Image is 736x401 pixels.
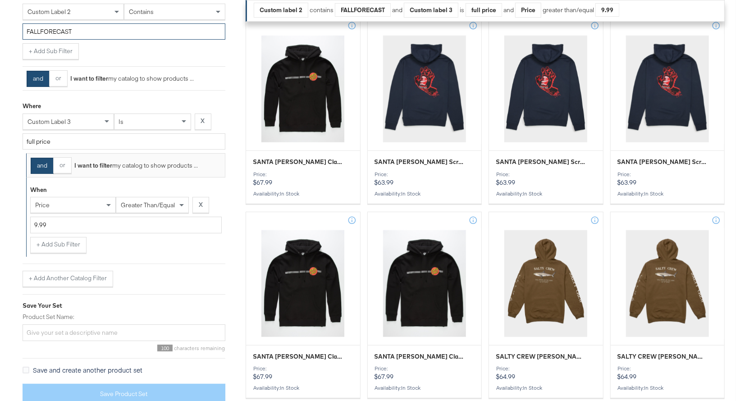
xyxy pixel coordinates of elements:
div: my catalog to show products ... [68,74,194,83]
strong: I want to filter [70,74,108,82]
strong: X [201,117,205,125]
div: Availability : [617,385,718,391]
div: Price: [375,365,475,372]
span: in stock [645,384,664,391]
span: custom label 2 [27,8,71,16]
div: characters remaining [23,345,225,351]
div: Availability : [496,191,596,197]
span: greater than/equal [121,201,175,209]
span: SANTA CRUZ Screaming Hand Mens Hoodie [617,158,708,166]
span: custom label 3 [27,118,71,126]
div: Availability : [496,385,596,391]
button: and [27,71,50,87]
button: or [49,70,68,87]
div: Custom label 3 [404,3,458,17]
div: FALLFORECAST [335,3,390,17]
button: X [195,114,211,130]
span: is [119,118,124,126]
div: Availability : [617,191,718,197]
span: in stock [280,384,299,391]
div: Price: [617,365,718,372]
div: Where [23,102,41,110]
span: SALTY CREW Bruce Mens Hoodie [496,352,586,361]
span: in stock [523,384,542,391]
span: SALTY CREW Bruce Mens Hoodie [617,352,708,361]
div: Availability : [375,385,475,391]
label: Product Set Name: [23,313,225,321]
div: Custom label 2 [254,3,308,17]
div: Price: [496,365,596,372]
div: my catalog to show products ... [72,161,198,170]
div: full price [466,3,502,17]
span: in stock [645,190,664,197]
div: is [458,6,466,14]
p: $64.99 [496,365,596,381]
button: + Add Sub Filter [30,237,87,253]
span: SANTA CRUZ Screaming Hand Mens Hoodie [496,158,586,166]
p: $67.99 [375,365,475,381]
button: and [31,158,54,174]
span: Save and create another product set [33,365,142,374]
span: price [35,201,50,209]
span: in stock [523,190,542,197]
div: Price: [253,171,353,178]
button: or [53,157,72,173]
div: 9.99 [596,3,619,17]
div: Price: [617,171,718,178]
div: Price: [253,365,353,372]
button: X [192,197,209,213]
span: in stock [280,190,299,197]
div: Price: [496,171,596,178]
span: SANTA CRUZ Screaming Hand Mens Hoodie [375,158,465,166]
div: Price: [375,171,475,178]
input: Enter a value for your filter [23,133,225,150]
div: contains [308,6,335,14]
input: Give your set a descriptive name [23,324,225,341]
div: Availability : [253,385,353,391]
span: SANTA CRUZ Classic Dot Mens Hoodie [253,158,343,166]
div: When [30,186,47,194]
div: Save Your Set [23,301,225,310]
p: $67.99 [253,171,353,187]
div: Availability : [375,191,475,197]
p: $63.99 [375,171,475,187]
div: and [503,3,619,18]
button: + Add Another Catalog Filter [23,271,113,287]
p: $63.99 [617,171,718,187]
span: 100 [157,345,173,351]
input: Enter a value for your filter [23,23,225,40]
span: in stock [402,190,421,197]
p: $64.99 [617,365,718,381]
span: in stock [402,384,421,391]
span: SANTA CRUZ Classic Dot Mens Hoodie [375,352,465,361]
div: greater than/equal [541,6,595,14]
p: $63.99 [496,171,596,187]
span: SANTA CRUZ Classic Dot Mens Hoodie [253,352,343,361]
div: and [392,3,502,18]
p: $67.99 [253,365,353,381]
div: Price [516,3,541,17]
div: Availability : [253,191,353,197]
button: + Add Sub Filter [23,43,79,59]
span: contains [129,8,154,16]
strong: I want to filter [74,161,112,169]
strong: X [199,200,203,209]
